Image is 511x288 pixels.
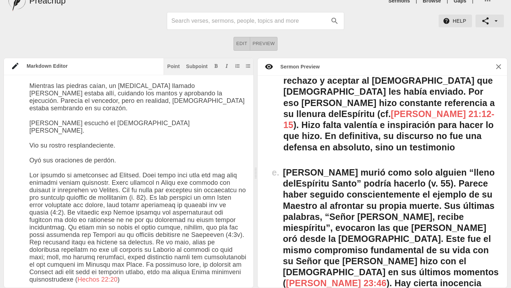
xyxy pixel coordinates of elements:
[233,37,278,51] div: text alignment
[296,178,312,188] span: Esp
[244,62,252,70] button: Add unordered list
[185,62,209,70] button: Subpoint
[20,62,164,70] div: Markdown Editor
[213,62,220,70] button: Add bold text
[171,15,327,27] input: Search sermons
[166,62,181,70] button: Insert point
[444,17,466,26] span: Help
[233,37,250,51] button: Edit
[253,40,275,48] span: Preview
[476,253,502,279] iframe: Drift Widget Chat Controller
[341,109,358,119] span: Esp
[293,223,309,233] span: esp
[167,64,180,69] div: Point
[273,63,320,70] div: Sermon Preview
[250,37,278,51] button: Preview
[223,62,230,70] button: Add italic text
[265,167,283,178] h3: e .
[234,62,241,70] button: Add ordered list
[327,13,342,29] button: search
[236,40,247,48] span: Edit
[286,278,386,288] span: [PERSON_NAME] 23:46
[439,15,472,28] button: Help
[186,64,208,69] div: Subpoint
